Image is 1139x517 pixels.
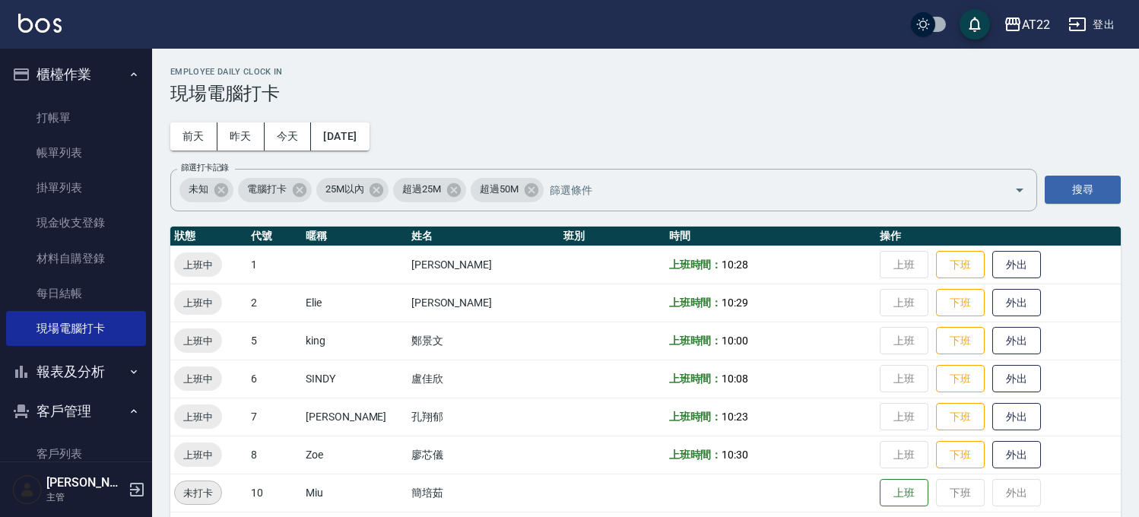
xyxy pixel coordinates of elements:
[936,251,985,279] button: 下班
[876,227,1121,246] th: 操作
[992,289,1041,317] button: 外出
[722,411,748,423] span: 10:23
[311,122,369,151] button: [DATE]
[6,55,146,94] button: 櫃檯作業
[408,474,560,512] td: 簡培茹
[722,449,748,461] span: 10:30
[546,176,988,203] input: 篩選條件
[247,246,302,284] td: 1
[6,100,146,135] a: 打帳單
[238,178,312,202] div: 電腦打卡
[1007,178,1032,202] button: Open
[960,9,990,40] button: save
[46,475,124,490] h5: [PERSON_NAME]
[174,371,222,387] span: 上班中
[302,398,408,436] td: [PERSON_NAME]
[18,14,62,33] img: Logo
[560,227,665,246] th: 班別
[302,227,408,246] th: 暱稱
[179,178,233,202] div: 未知
[408,360,560,398] td: 盧佳欣
[936,365,985,393] button: 下班
[174,257,222,273] span: 上班中
[247,474,302,512] td: 10
[302,322,408,360] td: king
[170,67,1121,77] h2: Employee Daily Clock In
[181,162,229,173] label: 篩選打卡記錄
[408,322,560,360] td: 鄭景文
[992,441,1041,469] button: 外出
[6,392,146,431] button: 客戶管理
[302,436,408,474] td: Zoe
[6,135,146,170] a: 帳單列表
[669,411,722,423] b: 上班時間：
[302,284,408,322] td: Elie
[46,490,124,504] p: 主管
[265,122,312,151] button: 今天
[217,122,265,151] button: 昨天
[6,241,146,276] a: 材料自購登錄
[669,449,722,461] b: 上班時間：
[722,335,748,347] span: 10:00
[393,178,466,202] div: 超過25M
[880,479,928,507] button: 上班
[170,83,1121,104] h3: 現場電腦打卡
[174,333,222,349] span: 上班中
[179,182,217,197] span: 未知
[669,258,722,271] b: 上班時間：
[669,373,722,385] b: 上班時間：
[170,227,247,246] th: 狀態
[6,352,146,392] button: 報表及分析
[471,182,528,197] span: 超過50M
[302,474,408,512] td: Miu
[247,284,302,322] td: 2
[722,258,748,271] span: 10:28
[992,365,1041,393] button: 外出
[665,227,876,246] th: 時間
[408,398,560,436] td: 孔翔郁
[170,122,217,151] button: 前天
[247,360,302,398] td: 6
[247,436,302,474] td: 8
[174,409,222,425] span: 上班中
[12,474,43,505] img: Person
[393,182,450,197] span: 超過25M
[471,178,544,202] div: 超過50M
[408,246,560,284] td: [PERSON_NAME]
[302,360,408,398] td: SINDY
[936,441,985,469] button: 下班
[6,276,146,311] a: 每日結帳
[936,289,985,317] button: 下班
[936,327,985,355] button: 下班
[6,311,146,346] a: 現場電腦打卡
[1062,11,1121,39] button: 登出
[247,322,302,360] td: 5
[238,182,296,197] span: 電腦打卡
[1022,15,1050,34] div: AT22
[669,335,722,347] b: 上班時間：
[992,403,1041,431] button: 外出
[316,178,389,202] div: 25M以內
[992,327,1041,355] button: 外出
[936,403,985,431] button: 下班
[1045,176,1121,204] button: 搜尋
[316,182,373,197] span: 25M以內
[174,295,222,311] span: 上班中
[992,251,1041,279] button: 外出
[408,436,560,474] td: 廖芯儀
[722,373,748,385] span: 10:08
[722,297,748,309] span: 10:29
[6,205,146,240] a: 現金收支登錄
[174,447,222,463] span: 上班中
[669,297,722,309] b: 上班時間：
[175,485,221,501] span: 未打卡
[247,398,302,436] td: 7
[408,227,560,246] th: 姓名
[998,9,1056,40] button: AT22
[6,436,146,471] a: 客戶列表
[6,170,146,205] a: 掛單列表
[408,284,560,322] td: [PERSON_NAME]
[247,227,302,246] th: 代號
